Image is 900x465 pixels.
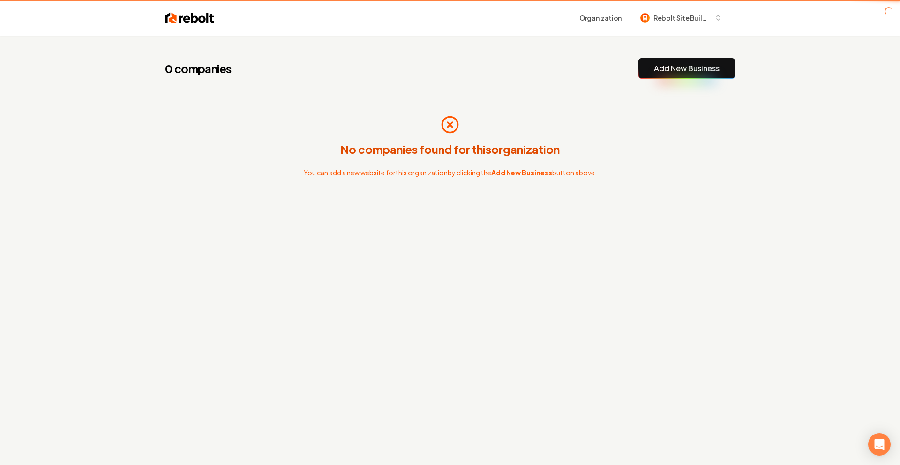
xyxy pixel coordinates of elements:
strong: Add New Business [491,168,552,177]
img: Rebolt Logo [165,11,214,24]
p: No companies found for this organization [340,142,560,157]
h1: 0 companies [165,61,255,76]
button: Add New Business [638,58,735,79]
p: You can add a new website for this organization by clicking the button above. [304,168,597,177]
a: Add New Business [654,63,720,74]
button: Organization [574,9,627,26]
div: Open Intercom Messenger [868,433,891,456]
img: Rebolt Site Builder [640,13,650,22]
span: Rebolt Site Builder [653,13,711,23]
